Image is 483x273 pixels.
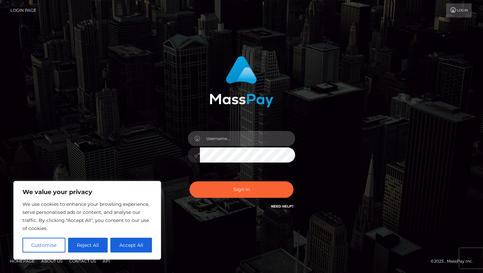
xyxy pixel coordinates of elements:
[13,181,161,260] div: We value your privacy
[431,258,478,265] div: © 2025 , MassPay Inc.
[7,256,37,266] a: Homepage
[210,56,273,107] img: MassPay Login
[66,256,99,266] a: Contact Us
[22,188,152,196] p: We value your privacy
[22,238,65,253] button: Customise
[100,256,113,266] a: API
[110,238,152,253] button: Accept All
[39,256,65,266] a: About Us
[446,3,472,17] a: Login
[22,200,152,232] p: We use cookies to enhance your browsing experience, serve personalised ads or content, and analys...
[271,204,293,209] a: Need Help?
[10,3,36,17] a: Login Page
[190,181,293,198] button: Sign in
[200,131,295,146] input: Username...
[68,238,108,253] button: Reject All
